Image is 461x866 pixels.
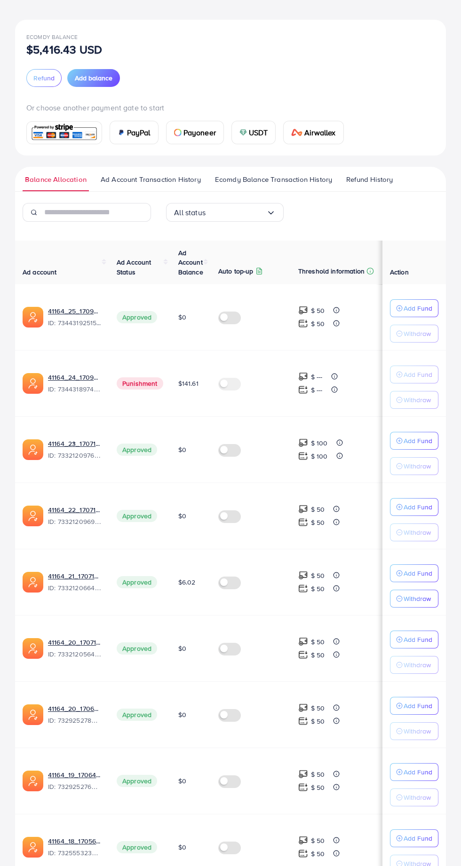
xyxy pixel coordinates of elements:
img: top-up amount [298,716,308,726]
span: $0 [178,710,186,719]
p: Add Fund [404,435,432,446]
span: Approved [117,841,157,853]
img: top-up amount [298,305,308,315]
img: card [30,123,99,143]
img: top-up amount [298,385,308,395]
button: Withdraw [390,788,438,806]
p: Add Fund [404,833,432,844]
button: Add Fund [390,366,438,383]
span: Airwallex [304,127,335,138]
div: <span class='underline'>41164_23_1707142475983</span></br>7332120976240689154 [48,439,102,460]
span: $0 [178,511,186,521]
p: Withdraw [404,593,431,604]
span: ID: 7329252780571557890 [48,716,102,725]
img: ic-ads-acc.e4c84228.svg [23,771,43,791]
button: Add Fund [390,564,438,582]
p: $ 100 [311,451,328,462]
p: Add Fund [404,568,432,579]
span: Refund [33,73,55,83]
span: Approved [117,775,157,787]
p: Add Fund [404,634,432,645]
img: top-up amount [298,517,308,527]
a: 41164_19_1706474666940 [48,770,102,780]
img: ic-ads-acc.e4c84228.svg [23,704,43,725]
img: top-up amount [298,650,308,660]
span: $0 [178,644,186,653]
span: Approved [117,444,157,456]
button: Add Fund [390,299,438,317]
p: $ 50 [311,583,325,594]
button: Add Fund [390,829,438,847]
p: $ 50 [311,517,325,528]
span: ID: 7344319251534069762 [48,318,102,328]
span: $6.02 [178,577,196,587]
img: ic-ads-acc.e4c84228.svg [23,307,43,328]
button: Withdraw [390,391,438,409]
div: <span class='underline'>41164_20_1707142368069</span></br>7332120564271874049 [48,638,102,659]
a: 41164_22_1707142456408 [48,505,102,515]
p: Withdraw [404,394,431,406]
img: card [118,129,125,136]
a: 41164_18_1705613299404 [48,836,102,846]
button: Withdraw [390,457,438,475]
button: Withdraw [390,722,438,740]
span: ID: 7325553238722314241 [48,848,102,858]
span: Approved [117,642,157,655]
span: ID: 7332120564271874049 [48,649,102,659]
span: Ad account [23,267,57,277]
p: $5,416.43 USD [26,44,102,55]
a: cardUSDT [231,121,276,144]
iframe: Chat [421,824,454,859]
span: Ad Account Status [117,257,151,276]
span: ID: 7332120969684811778 [48,517,102,526]
button: Add Fund [390,631,438,648]
p: $ --- [311,371,323,382]
span: Balance Allocation [25,174,87,185]
span: Approved [117,576,157,588]
button: Withdraw [390,590,438,608]
a: card [26,121,102,144]
img: ic-ads-acc.e4c84228.svg [23,638,43,659]
a: 41164_25_1709982599082 [48,306,102,316]
p: $ 50 [311,305,325,316]
a: 41164_20_1706474683598 [48,704,102,713]
p: $ 50 [311,504,325,515]
button: Add Fund [390,432,438,450]
p: Add Fund [404,501,432,513]
button: Add balance [67,69,120,87]
p: $ --- [311,384,323,396]
p: $ 50 [311,636,325,648]
span: ID: 7332120664427642882 [48,583,102,593]
span: ID: 7329252760468127746 [48,782,102,791]
img: top-up amount [298,438,308,448]
p: Auto top-up [218,265,254,277]
p: Withdraw [404,726,431,737]
div: Search for option [166,203,284,222]
p: $ 100 [311,437,328,449]
span: Ecomdy Balance Transaction History [215,174,332,185]
span: All status [174,205,206,220]
span: $141.61 [178,379,199,388]
img: ic-ads-acc.e4c84228.svg [23,572,43,593]
span: Approved [117,311,157,323]
input: Search for option [206,205,266,220]
p: Or choose another payment gate to start [26,102,435,113]
p: Withdraw [404,792,431,803]
p: Withdraw [404,659,431,671]
p: $ 50 [311,769,325,780]
a: 41164_24_1709982576916 [48,373,102,382]
span: $0 [178,776,186,786]
img: ic-ads-acc.e4c84228.svg [23,373,43,394]
p: $ 50 [311,570,325,581]
a: cardAirwallex [283,121,343,144]
p: Withdraw [404,328,431,339]
span: $0 [178,843,186,852]
p: $ 50 [311,702,325,714]
p: Withdraw [404,527,431,538]
img: top-up amount [298,835,308,845]
img: ic-ads-acc.e4c84228.svg [23,506,43,526]
button: Withdraw [390,656,438,674]
img: top-up amount [298,570,308,580]
span: Punishment [117,377,163,390]
img: top-up amount [298,584,308,593]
